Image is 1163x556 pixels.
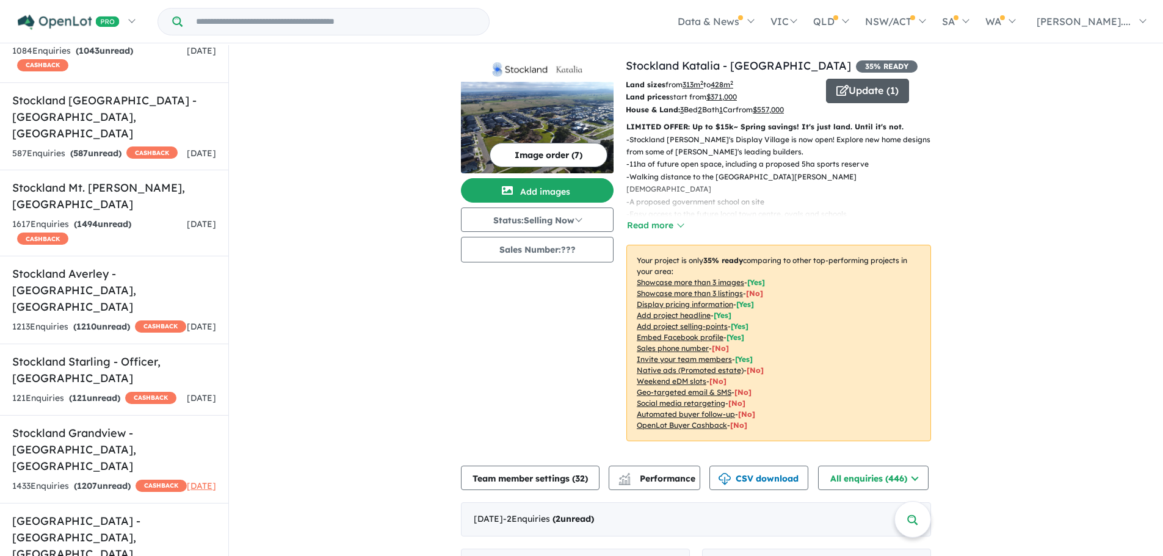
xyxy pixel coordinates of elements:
[826,79,909,103] button: Update (1)
[609,466,700,490] button: Performance
[747,366,764,375] span: [No]
[76,45,133,56] strong: ( unread)
[712,344,729,353] span: [ No ]
[626,80,665,89] b: Land sizes
[719,105,723,114] u: 1
[680,105,684,114] u: 3
[12,92,216,142] h5: Stockland [GEOGRAPHIC_DATA] - [GEOGRAPHIC_DATA] , [GEOGRAPHIC_DATA]
[74,218,131,229] strong: ( unread)
[726,333,744,342] span: [ Yes ]
[626,91,817,103] p: start from
[12,353,216,386] h5: Stockland Starling - Officer , [GEOGRAPHIC_DATA]
[626,92,670,101] b: Land prices
[135,320,186,333] span: CASHBACK
[187,45,216,56] span: [DATE]
[619,473,630,480] img: line-chart.svg
[637,278,744,287] u: Showcase more than 3 images
[626,208,941,220] p: - Easy access to the future local town centre, ovals and schools
[185,9,487,35] input: Try estate name, suburb, builder or developer
[735,355,753,364] span: [ Yes ]
[12,44,187,73] div: 1084 Enquir ies
[700,79,703,86] sup: 2
[746,289,763,298] span: [ No ]
[74,480,131,491] strong: ( unread)
[626,158,941,170] p: - 11ha of future open space, including a proposed 5ha sports reserve
[626,79,817,91] p: from
[753,105,784,114] u: $ 557,000
[461,237,614,262] button: Sales Number:???
[76,321,96,332] span: 1210
[719,473,731,485] img: download icon
[637,289,743,298] u: Showcase more than 3 listings
[637,355,732,364] u: Invite your team members
[637,366,744,375] u: Native ads (Promoted estate)
[637,300,733,309] u: Display pricing information
[703,256,743,265] b: 35 % ready
[637,410,735,419] u: Automated buyer follow-up
[709,377,726,386] span: [No]
[637,322,728,331] u: Add project selling-points
[626,134,941,159] p: - Stockland [PERSON_NAME]'s Display Village is now open! Explore new home designs from some of [P...
[730,421,747,430] span: [No]
[73,321,130,332] strong: ( unread)
[461,57,614,173] a: Stockland Katalia - Donnybrook LogoStockland Katalia - Donnybrook
[125,392,176,404] span: CASHBACK
[626,121,931,133] p: LIMITED OFFER: Up to $15k~ Spring savings!​ It's just land. Until it's not.
[637,377,706,386] u: Weekend eDM slots
[136,480,187,492] span: CASHBACK
[187,321,216,332] span: [DATE]
[626,171,941,196] p: - Walking distance to the [GEOGRAPHIC_DATA][PERSON_NAME][DEMOGRAPHIC_DATA]
[703,80,733,89] span: to
[77,480,97,491] span: 1207
[187,148,216,159] span: [DATE]
[72,392,87,403] span: 121
[79,45,100,56] span: 1043
[626,59,851,73] a: Stockland Katalia - [GEOGRAPHIC_DATA]
[12,146,178,161] div: 587 Enquir ies
[461,82,614,173] img: Stockland Katalia - Donnybrook
[461,466,600,490] button: Team member settings (32)
[126,146,178,159] span: CASHBACK
[575,473,585,484] span: 32
[18,15,120,30] img: Openlot PRO Logo White
[187,392,216,403] span: [DATE]
[12,320,186,334] div: 1213 Enquir ies
[73,148,88,159] span: 587
[714,311,731,320] span: [ Yes ]
[637,344,709,353] u: Sales phone number
[731,322,748,331] span: [ Yes ]
[466,62,609,77] img: Stockland Katalia - Donnybrook Logo
[706,92,737,101] u: $ 371,000
[856,60,918,73] span: 35 % READY
[818,466,929,490] button: All enquiries (446)
[12,217,187,247] div: 1617 Enquir ies
[553,513,594,524] strong: ( unread)
[618,477,631,485] img: bar-chart.svg
[637,333,723,342] u: Embed Facebook profile
[17,59,68,71] span: CASHBACK
[637,421,727,430] u: OpenLot Buyer Cashback
[620,473,695,484] span: Performance
[626,105,680,114] b: House & Land:
[738,410,755,419] span: [No]
[626,104,817,116] p: Bed Bath Car from
[556,513,560,524] span: 2
[503,513,594,524] span: - 2 Enquir ies
[626,196,941,208] p: - A proposed government school on site
[734,388,752,397] span: [No]
[12,179,216,212] h5: Stockland Mt. [PERSON_NAME] , [GEOGRAPHIC_DATA]
[187,480,216,491] span: [DATE]
[77,218,98,229] span: 1494
[736,300,754,309] span: [ Yes ]
[17,233,68,245] span: CASHBACK
[12,391,176,406] div: 121 Enquir ies
[637,388,731,397] u: Geo-targeted email & SMS
[490,143,607,167] button: Image order (7)
[1037,15,1131,27] span: [PERSON_NAME]....
[728,399,745,408] span: [No]
[637,311,711,320] u: Add project headline
[70,148,121,159] strong: ( unread)
[709,466,808,490] button: CSV download
[12,425,216,474] h5: Stockland Grandview - [GEOGRAPHIC_DATA] , [GEOGRAPHIC_DATA]
[69,392,120,403] strong: ( unread)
